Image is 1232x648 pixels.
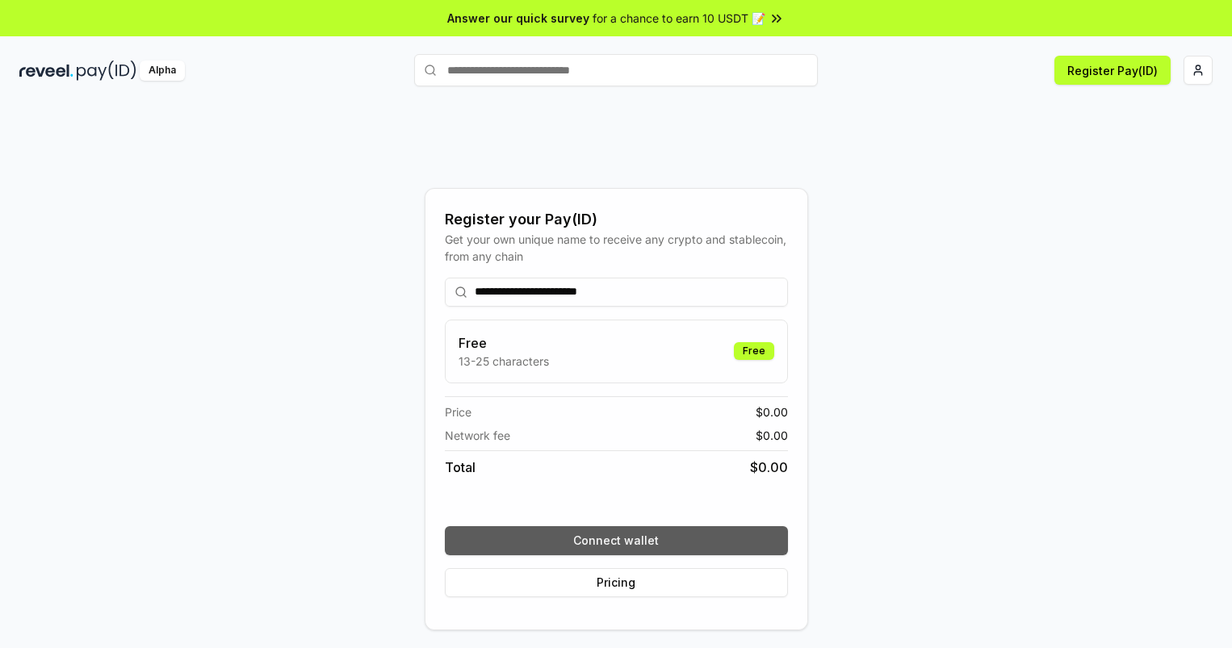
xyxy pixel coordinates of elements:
[77,61,136,81] img: pay_id
[734,342,774,360] div: Free
[19,61,73,81] img: reveel_dark
[445,231,788,265] div: Get your own unique name to receive any crypto and stablecoin, from any chain
[756,403,788,420] span: $ 0.00
[1054,56,1171,85] button: Register Pay(ID)
[445,403,471,420] span: Price
[140,61,185,81] div: Alpha
[445,568,788,597] button: Pricing
[445,526,788,555] button: Connect wallet
[445,208,788,231] div: Register your Pay(ID)
[447,10,589,27] span: Answer our quick survey
[750,458,788,477] span: $ 0.00
[445,427,510,444] span: Network fee
[756,427,788,444] span: $ 0.00
[445,458,476,477] span: Total
[459,333,549,353] h3: Free
[459,353,549,370] p: 13-25 characters
[593,10,765,27] span: for a chance to earn 10 USDT 📝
